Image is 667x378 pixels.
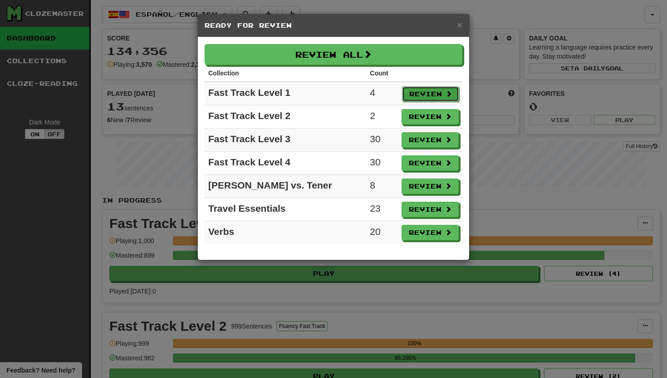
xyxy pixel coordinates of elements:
button: Review [402,202,459,217]
td: 4 [366,82,398,105]
button: Review [402,179,459,194]
td: Fast Track Level 4 [205,152,366,175]
td: Travel Essentials [205,198,366,221]
td: 20 [366,221,398,244]
button: Close [457,20,462,30]
button: Review [402,109,459,124]
td: Fast Track Level 1 [205,82,366,105]
button: Review [402,225,459,240]
span: × [457,20,462,30]
td: 8 [366,175,398,198]
th: Collection [205,65,366,82]
button: Review [402,132,459,148]
th: Count [366,65,398,82]
button: Review All [205,44,462,65]
button: Review [402,86,459,102]
td: Verbs [205,221,366,244]
td: 2 [366,105,398,129]
td: 23 [366,198,398,221]
td: 30 [366,152,398,175]
button: Review [402,155,459,171]
td: Fast Track Level 2 [205,105,366,129]
h5: Ready for Review [205,21,462,30]
td: [PERSON_NAME] vs. Tener [205,175,366,198]
td: Fast Track Level 3 [205,129,366,152]
td: 30 [366,129,398,152]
